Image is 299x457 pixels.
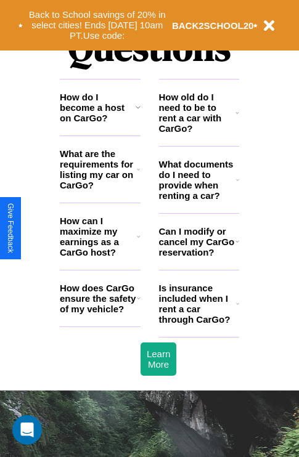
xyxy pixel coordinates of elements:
h3: How can I maximize my earnings as a CarGo host? [60,216,137,257]
h3: What are the requirements for listing my car on CarGo? [60,148,137,190]
h3: How old do I need to be to rent a car with CarGo? [159,92,236,134]
h3: What documents do I need to provide when renting a car? [159,159,237,201]
h3: How does CarGo ensure the safety of my vehicle? [60,283,137,314]
div: Give Feedback [6,203,15,253]
button: Learn More [141,342,176,376]
button: Back to School savings of 20% in select cities! Ends [DATE] 10am PT.Use code: [23,6,172,44]
h3: Is insurance included when I rent a car through CarGo? [159,283,236,325]
h3: How do I become a host on CarGo? [60,92,136,123]
b: BACK2SCHOOL20 [172,20,254,31]
div: Open Intercom Messenger [12,415,42,445]
h3: Can I modify or cancel my CarGo reservation? [159,226,236,257]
